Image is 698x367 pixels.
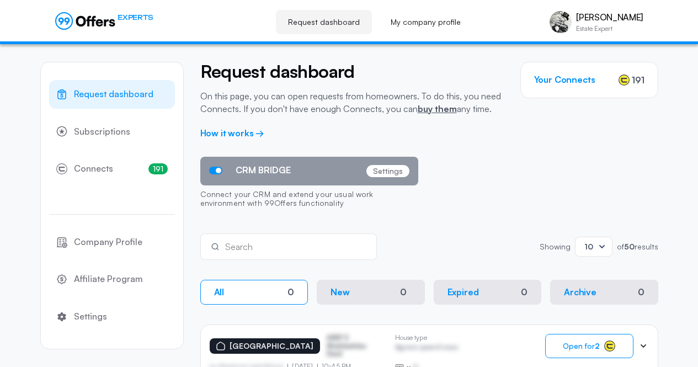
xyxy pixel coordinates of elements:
div: 0 [287,287,294,297]
img: Judah Michael [550,11,572,33]
button: Archive0 [550,280,658,305]
span: Request dashboard [74,87,153,102]
p: Settings [366,165,409,177]
a: EXPERTS [55,12,153,30]
p: Agrwsv qwervf oiuns [395,343,459,354]
p: New [331,287,350,297]
a: buy them [418,103,457,114]
h2: Request dashboard [200,62,504,81]
a: How it works → [200,127,265,139]
strong: 50 [624,242,635,251]
div: 0 [396,286,411,299]
h3: Your Connects [534,75,595,85]
a: Request dashboard [276,10,372,34]
span: Subscriptions [74,125,130,139]
span: 10 [584,242,593,251]
button: All0 [200,280,308,305]
p: ASDF S Sfasfdasfdas Dasd [327,334,382,358]
strong: 2 [595,341,600,350]
p: [GEOGRAPHIC_DATA] [230,342,313,351]
p: Showing [540,243,571,251]
p: Connect your CRM and extend your usual work environment with 99Offers functionality [200,185,418,214]
button: New0 [317,280,425,305]
div: 0 [521,287,528,297]
span: EXPERTS [118,12,153,23]
button: Open for2 [545,334,633,358]
a: Request dashboard [49,80,175,109]
div: 0 [638,287,644,297]
span: Settings [74,310,107,324]
a: Affiliate Program [49,265,175,294]
span: Connects [74,162,113,176]
p: House type [395,334,459,342]
a: Company Profile [49,228,175,257]
span: Company Profile [74,235,142,249]
p: Expired [447,287,479,297]
p: of results [617,243,658,251]
a: My company profile [379,10,473,34]
button: Expired0 [434,280,542,305]
p: [PERSON_NAME] [576,12,643,23]
span: Open for [563,342,600,350]
span: 191 [148,163,168,174]
span: Affiliate Program [74,272,143,286]
span: 191 [632,73,644,87]
span: CRM BRIDGE [236,165,291,175]
p: Archive [564,287,596,297]
a: Connects191 [49,155,175,183]
p: Estate Expert [576,25,643,32]
a: Subscriptions [49,118,175,146]
p: On this page, you can open requests from homeowners. To do this, you need Connects. If you don't ... [200,90,504,115]
a: Settings [49,302,175,331]
p: All [214,287,225,297]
